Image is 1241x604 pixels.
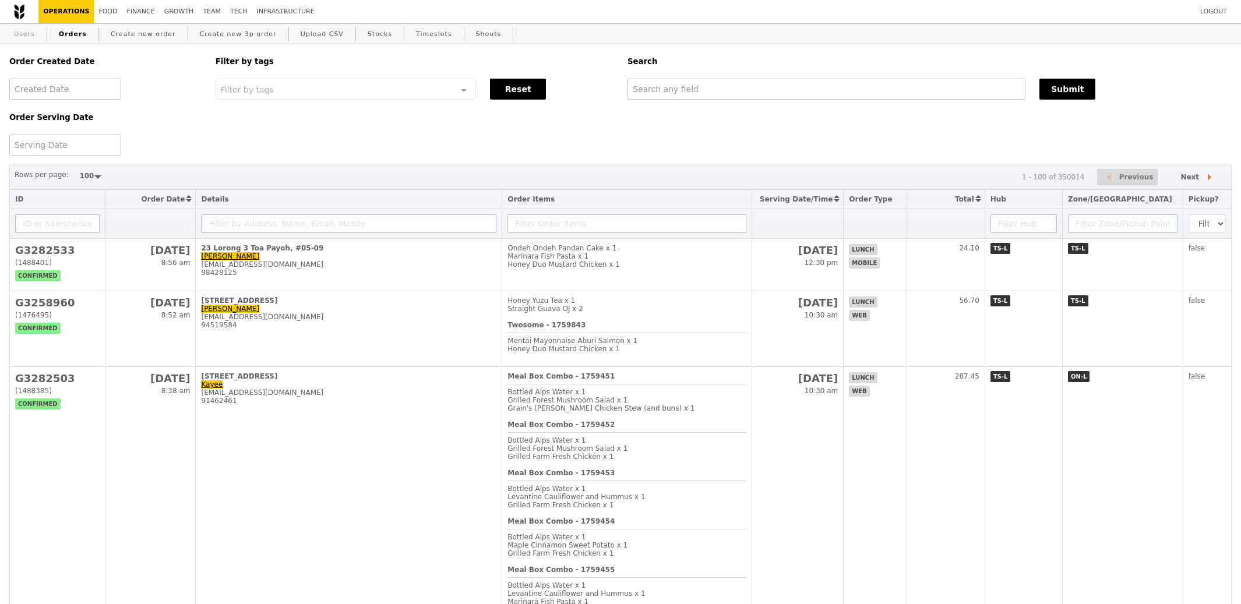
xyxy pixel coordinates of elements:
h2: [DATE] [757,244,838,256]
span: false [1189,244,1205,252]
span: ID [15,195,23,203]
div: (1488401) [15,259,100,267]
span: Mentai Mayonnaise Aburi Salmon x 1 [507,337,637,345]
div: [STREET_ADDRESS] [201,296,496,305]
span: 8:56 am [161,259,191,267]
span: Zone/[GEOGRAPHIC_DATA] [1068,195,1172,203]
span: 287.45 [955,372,979,380]
span: 56.70 [959,296,979,305]
a: Shouts [471,24,506,45]
h2: G3258960 [15,296,100,309]
span: Bottled Alps Water x 1 [507,533,586,541]
span: Order Items [507,195,555,203]
b: Meal Box Combo - 1759453 [507,469,615,477]
a: [PERSON_NAME] [201,305,259,313]
h2: [DATE] [111,296,191,309]
input: Filter Hub [990,214,1057,233]
span: 8:52 am [161,311,191,319]
input: Filter Order Items [507,214,746,233]
h5: Filter by tags [216,57,614,66]
h2: G3282533 [15,244,100,256]
b: Meal Box Combo - 1759451 [507,372,615,380]
img: Grain logo [14,4,24,19]
a: Orders [54,24,91,45]
span: web [849,386,869,397]
span: confirmed [15,398,61,409]
div: 23 Lorong 3 Toa Payoh, #05-09 [201,244,496,252]
span: TS-L [1068,295,1088,306]
div: (1476495) [15,311,100,319]
span: false [1189,372,1205,380]
h2: [DATE] [111,372,191,384]
div: Marinara Fish Pasta x 1 [507,252,746,260]
input: Serving Date [9,135,121,156]
h5: Search [627,57,1232,66]
a: [PERSON_NAME] [201,252,259,260]
div: [EMAIL_ADDRESS][DOMAIN_NAME] [201,313,496,321]
span: 8:38 am [161,387,191,395]
span: lunch [849,296,877,308]
span: TS-L [990,371,1011,382]
span: 24.10 [959,244,979,252]
b: Twosome - 1759843 [507,321,586,329]
a: Create new 3p order [195,24,281,45]
span: Grilled Forest Mushroom Salad x 1 [507,444,627,453]
span: 10:30 am [805,311,838,319]
button: Next [1171,169,1226,186]
span: Maple Cinnamon Sweet Potato x 1 [507,541,627,549]
a: Timeslots [411,24,456,45]
div: 98428125 [201,269,496,277]
span: confirmed [15,270,61,281]
b: Meal Box Combo - 1759454 [507,517,615,525]
span: lunch [849,244,877,255]
a: Create new order [106,24,181,45]
button: Previous [1097,169,1158,186]
input: Filter Zone/Pickup Point [1068,214,1177,233]
a: Users [9,24,40,45]
span: false [1189,296,1205,305]
h5: Order Created Date [9,57,202,66]
span: Bottled Alps Water x 1 [507,388,586,396]
div: 91462461 [201,397,496,405]
span: Bottled Alps Water x 1 [507,436,586,444]
div: [EMAIL_ADDRESS][DOMAIN_NAME] [201,260,496,269]
span: Details [201,195,228,203]
span: Next [1180,170,1199,184]
span: Honey Duo Mustard Chicken x 1 [507,345,620,353]
input: Created Date [9,79,121,100]
span: 10:30 am [805,387,838,395]
span: confirmed [15,323,61,334]
h2: [DATE] [757,296,838,309]
div: [EMAIL_ADDRESS][DOMAIN_NAME] [201,388,496,397]
h2: [DATE] [111,244,191,256]
a: Kayee [201,380,223,388]
div: 1 - 100 of 350014 [1022,173,1085,181]
label: Rows per page: [15,169,69,181]
span: Grilled Forest Mushroom Salad x 1 [507,396,627,404]
span: Hub [990,195,1006,203]
button: Reset [490,79,546,100]
input: ID or Salesperson name [15,214,100,233]
div: Straight Guava OJ x 2 [507,305,746,313]
h2: [DATE] [757,372,838,384]
span: Grilled Farm Fresh Chicken x 1 [507,453,614,461]
span: TS-L [1068,243,1088,254]
b: Meal Box Combo - 1759455 [507,566,615,574]
span: mobile [849,257,880,269]
div: (1488385) [15,387,100,395]
span: TS-L [990,295,1011,306]
span: Grilled Farm Fresh Chicken x 1 [507,549,614,557]
button: Submit [1039,79,1095,100]
input: Search any field [627,79,1025,100]
span: web [849,310,869,321]
span: Bottled Alps Water x 1 [507,581,586,589]
span: Bottled Alps Water x 1 [507,485,586,493]
div: Honey Duo Mustard Chicken x 1 [507,260,746,269]
span: Previous [1119,170,1154,184]
span: Pickup? [1189,195,1219,203]
h2: G3282503 [15,372,100,384]
b: Meal Box Combo - 1759452 [507,421,615,429]
div: Honey Yuzu Tea x 1 [507,296,746,305]
h5: Order Serving Date [9,113,202,122]
div: 94519584 [201,321,496,329]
